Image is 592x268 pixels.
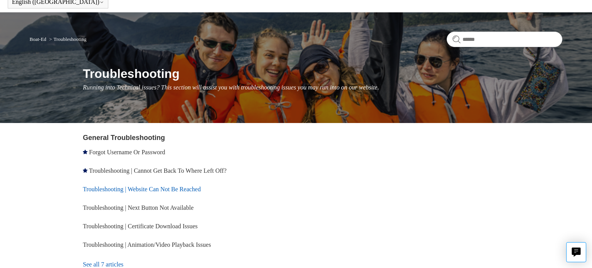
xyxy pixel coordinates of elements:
[30,36,46,42] a: Boat-Ed
[89,149,165,155] a: Forgot Username Or Password
[83,241,211,248] a: Troubleshooting | Animation/Video Playback Issues
[83,83,562,92] p: Running into Technical issues? This section will assist you with troubleshooting issues you may r...
[83,204,193,211] a: Troubleshooting | Next Button Not Available
[83,150,87,154] svg: Promoted article
[83,134,165,142] a: General Troubleshooting
[566,242,586,262] button: Live chat
[83,168,87,173] svg: Promoted article
[83,223,198,229] a: Troubleshooting | Certificate Download Issues
[83,64,562,83] h1: Troubleshooting
[83,186,201,192] a: Troubleshooting | Website Can Not Be Reached
[47,36,86,42] li: Troubleshooting
[447,32,562,47] input: Search
[89,167,227,174] a: Troubleshooting | Cannot Get Back To Where Left Off?
[30,36,48,42] li: Boat-Ed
